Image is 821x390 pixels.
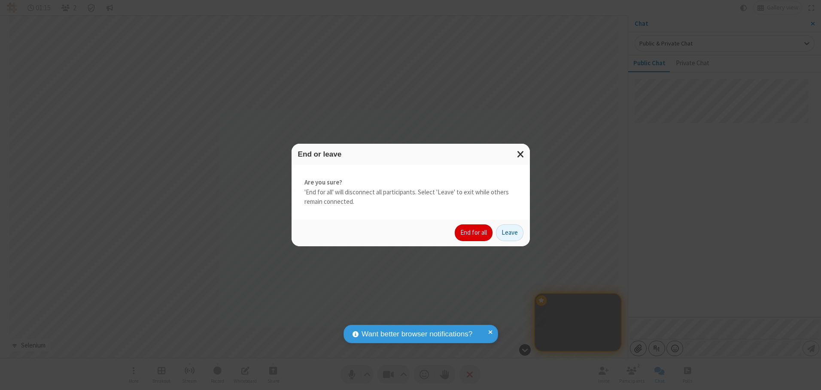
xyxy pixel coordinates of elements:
div: 'End for all' will disconnect all participants. Select 'Leave' to exit while others remain connec... [292,165,530,220]
h3: End or leave [298,150,523,158]
strong: Are you sure? [304,178,517,187]
button: Leave [496,224,523,242]
button: Close modal [512,144,530,165]
span: Want better browser notifications? [362,329,472,340]
button: End for all [455,224,493,242]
